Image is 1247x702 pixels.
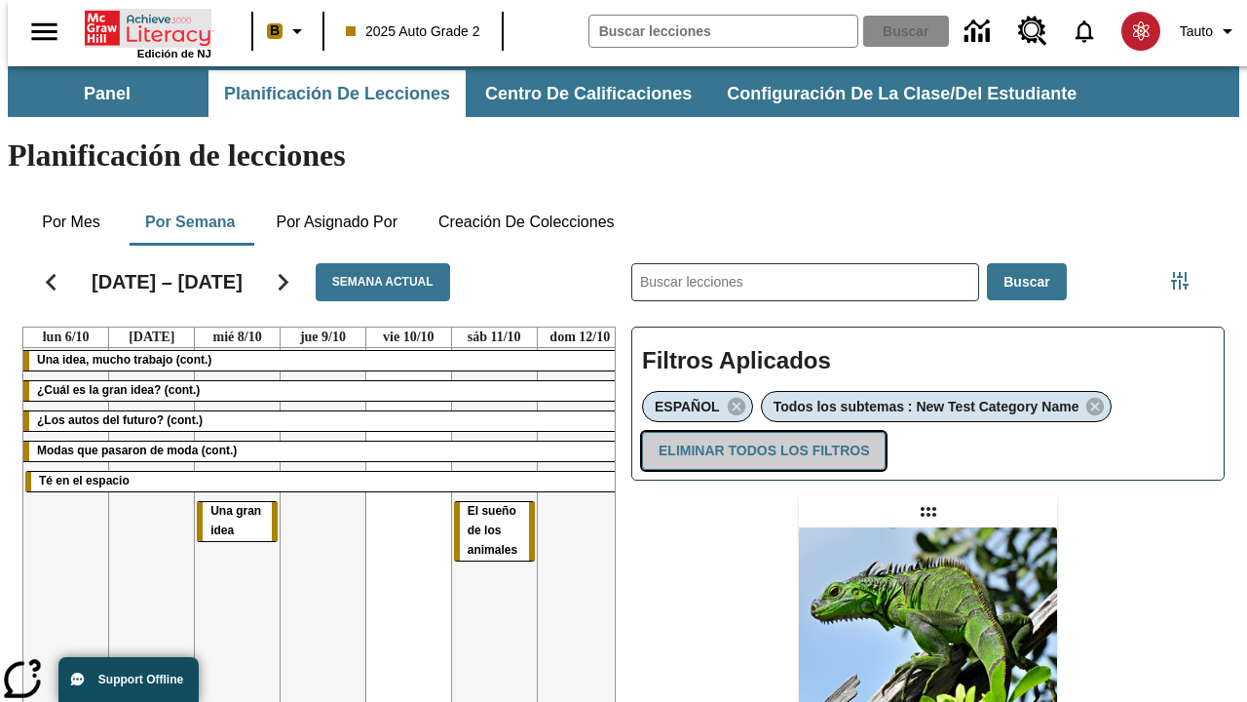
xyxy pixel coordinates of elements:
[37,413,203,427] span: ¿Los autos del futuro? (cont.)
[39,328,94,347] a: 6 de octubre de 2025
[642,391,753,422] div: Eliminar ESPAÑOL el ítem seleccionado del filtro
[224,83,450,105] span: Planificación de lecciones
[26,257,76,307] button: Regresar
[1121,12,1160,51] img: avatar image
[259,14,317,49] button: Boost El color de la clase es anaranjado claro. Cambiar el color de la clase.
[1172,14,1247,49] button: Perfil/Configuración
[774,399,1079,414] span: Todos los subtemas : New Test Category Name
[125,328,178,347] a: 7 de octubre de 2025
[913,496,944,527] div: Lección arrastrable: Lluvia de iguanas
[23,411,623,431] div: ¿Los autos del futuro? (cont.)
[1059,6,1110,57] a: Notificaciones
[209,328,266,347] a: 8 de octubre de 2025
[23,442,623,461] div: Modas que pasaron de moda (cont.)
[379,328,438,347] a: 10 de octubre de 2025
[260,199,413,246] button: Por asignado por
[208,70,466,117] button: Planificación de lecciones
[39,474,130,487] span: Té en el espacio
[631,327,1225,481] div: Filtros Aplicados
[1180,21,1213,42] span: Tauto
[316,263,450,301] button: Semana actual
[16,3,73,60] button: Abrir el menú lateral
[1006,5,1059,58] a: Centro de recursos, Se abrirá en una pestaña nueva.
[642,432,886,470] button: Eliminar todos los filtros
[468,504,517,557] span: El sueño de los animales
[37,353,211,367] span: Una idea, mucho trabajo (cont.)
[37,444,237,457] span: Modas que pasaron de moda (cont.)
[84,83,131,105] span: Panel
[37,383,200,397] span: ¿Cuál es la gran idea? (cont.)
[296,328,350,347] a: 9 de octubre de 2025
[92,270,243,293] h2: [DATE] – [DATE]
[23,381,623,401] div: ¿Cuál es la gran idea? (cont.)
[137,48,211,59] span: Edición de NJ
[8,137,1239,174] h1: Planificación de lecciones
[197,502,278,541] div: Una gran idea
[655,399,720,414] span: ESPAÑOL
[98,673,183,686] span: Support Offline
[210,504,261,537] span: Una gran idea
[987,263,1066,301] button: Buscar
[953,5,1006,58] a: Centro de información
[58,657,199,702] button: Support Offline
[727,83,1077,105] span: Configuración de la clase/del estudiante
[464,328,525,347] a: 11 de octubre de 2025
[546,328,614,347] a: 12 de octubre de 2025
[25,472,621,491] div: Té en el espacio
[642,337,1214,385] h2: Filtros Aplicados
[85,9,211,48] a: Portada
[8,70,1094,117] div: Subbarra de navegación
[8,66,1239,117] div: Subbarra de navegación
[470,70,707,117] button: Centro de calificaciones
[711,70,1092,117] button: Configuración de la clase/del estudiante
[632,264,978,300] input: Buscar lecciones
[485,83,692,105] span: Centro de calificaciones
[270,19,280,43] span: B
[423,199,630,246] button: Creación de colecciones
[761,391,1113,422] div: Eliminar Todos los subtemas : New Test Category Name el ítem seleccionado del filtro
[1110,6,1172,57] button: Escoja un nuevo avatar
[589,16,857,47] input: Buscar campo
[346,21,480,42] span: 2025 Auto Grade 2
[258,257,308,307] button: Seguir
[1160,261,1199,300] button: Menú lateral de filtros
[130,199,250,246] button: Por semana
[85,7,211,59] div: Portada
[10,70,205,117] button: Panel
[454,502,535,561] div: El sueño de los animales
[23,351,623,370] div: Una idea, mucho trabajo (cont.)
[22,199,120,246] button: Por mes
